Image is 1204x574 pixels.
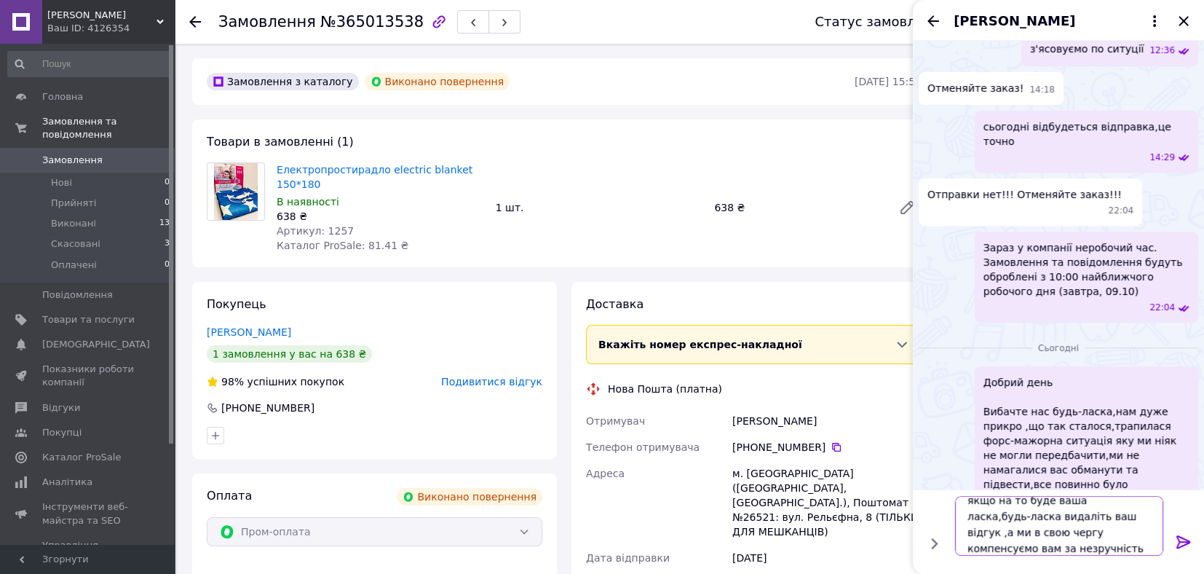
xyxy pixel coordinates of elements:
[221,376,244,388] span: 98%
[320,13,424,31] span: №365013538
[924,12,942,30] button: Назад
[42,476,92,489] span: Аналітика
[51,237,100,251] span: Скасовані
[586,468,625,479] span: Адреса
[1149,44,1175,57] span: 12:36 08.10.2025
[397,488,542,506] div: Виконано повернення
[159,217,170,230] span: 13
[207,73,359,90] div: Замовлення з каталогу
[165,197,170,210] span: 0
[42,363,135,389] span: Показники роботи компанії
[51,197,96,210] span: Прийняті
[42,338,150,351] span: [DEMOGRAPHIC_DATA]
[1149,152,1175,164] span: 14:29 08.10.2025
[207,489,252,503] span: Оплата
[51,259,97,272] span: Оплачені
[7,51,171,77] input: Пошук
[42,115,175,141] span: Замовлення та повідомлення
[42,451,121,464] span: Каталог ProSale
[815,15,948,29] div: Статус замовлення
[47,9,157,22] span: LEW
[42,154,103,167] span: Замовлення
[1149,302,1175,314] span: 22:04 08.10.2025
[586,297,643,311] span: Доставка
[207,345,372,363] div: 1 замовлення у вас на 638 ₴
[365,73,510,90] div: Виконано повернення
[51,176,72,189] span: Нові
[42,313,135,326] span: Товари та послуги
[1029,84,1055,96] span: 14:18 08.10.2025
[218,13,316,31] span: Замовлення
[729,460,924,545] div: м. [GEOGRAPHIC_DATA] ([GEOGRAPHIC_DATA], [GEOGRAPHIC_DATA].), Поштомат №26521: вул. Рельєфна, 8 (...
[165,176,170,189] span: 0
[927,81,1023,96] span: Отменяйте заказ!
[729,408,924,434] div: [PERSON_NAME]
[927,187,1122,202] span: Отправки нет!!! Отменяйте заказ!!!
[220,401,316,415] div: [PHONE_NUMBER]
[207,135,354,149] span: Товари в замовленні (1)
[277,225,354,237] span: Артикул: 1257
[277,240,408,251] span: Каталог ProSale: 81.41 ₴
[277,209,484,224] div: 638 ₴
[165,237,170,251] span: 3
[42,426,82,439] span: Покупці
[277,196,339,208] span: В наявності
[955,497,1163,557] textarea: якщо на то буде ваша ласка,будь-ласка видаліть ваш відгук ,а ми в свою чергу компенсуємо вам за н...
[42,401,80,414] span: Відгуки
[954,12,1163,31] button: [PERSON_NAME]
[47,22,175,35] div: Ваш ID: 4126354
[924,535,943,554] button: Показати кнопки
[207,374,344,389] div: успішних покупок
[51,217,96,230] span: Виконані
[586,415,645,427] span: Отримувач
[983,119,1189,149] span: сьогодні відбудеться відправка,це точно
[42,500,135,527] span: Інструменти веб-майстра та SEO
[42,288,113,302] span: Повідомлення
[207,326,291,338] a: [PERSON_NAME]
[983,240,1189,299] span: Зараз у компанії неробочий час. Замовлення та повідомлення будуть оброблені з 10:00 найближчого р...
[954,12,1075,31] span: [PERSON_NAME]
[1032,342,1085,355] span: Сьогодні
[708,197,887,218] div: 638 ₴
[441,376,542,388] span: Подивитися відгук
[1175,12,1192,30] button: Закрити
[42,90,83,103] span: Головна
[42,539,135,565] span: Управління сайтом
[277,164,472,190] a: Електропростирадло electric blanket 150*180
[586,441,700,453] span: Телефон отримувача
[214,163,258,220] img: Електропростирадло electric blanket 150*180
[919,340,1198,355] div: 12.10.2025
[732,440,922,455] div: [PHONE_NUMBER]
[165,259,170,272] span: 0
[586,552,670,564] span: Дата відправки
[1109,205,1134,217] span: 22:04 08.10.2025
[855,76,922,87] time: [DATE] 15:58
[604,382,726,396] div: Нова Пошта (платна)
[729,545,924,571] div: [DATE]
[207,297,266,311] span: Покупець
[892,193,922,222] a: Редагувати
[598,339,802,350] span: Вкажіть номер експрес-накладної
[189,15,201,29] div: Повернутися назад
[490,197,709,218] div: 1 шт.
[1030,42,1144,57] span: з'ясовуємо по ситуції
